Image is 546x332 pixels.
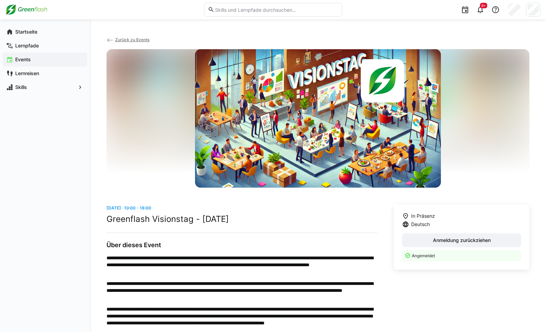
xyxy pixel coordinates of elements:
[107,205,151,210] span: [DATE] · 10:00 - 18:00
[115,37,149,42] span: Zurück zu Events
[214,7,338,13] input: Skills und Lernpfade durchsuchen…
[481,3,486,8] span: 9+
[402,233,521,247] button: Anmeldung zurückziehen
[107,241,377,249] h3: Über dieses Event
[412,253,517,259] p: Angemeldet
[107,214,377,224] h2: Greenflash Visionstag - [DATE]
[411,221,430,228] span: Deutsch
[432,237,492,244] span: Anmeldung zurückziehen
[411,213,435,219] span: In Präsenz
[107,37,149,42] a: Zurück zu Events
